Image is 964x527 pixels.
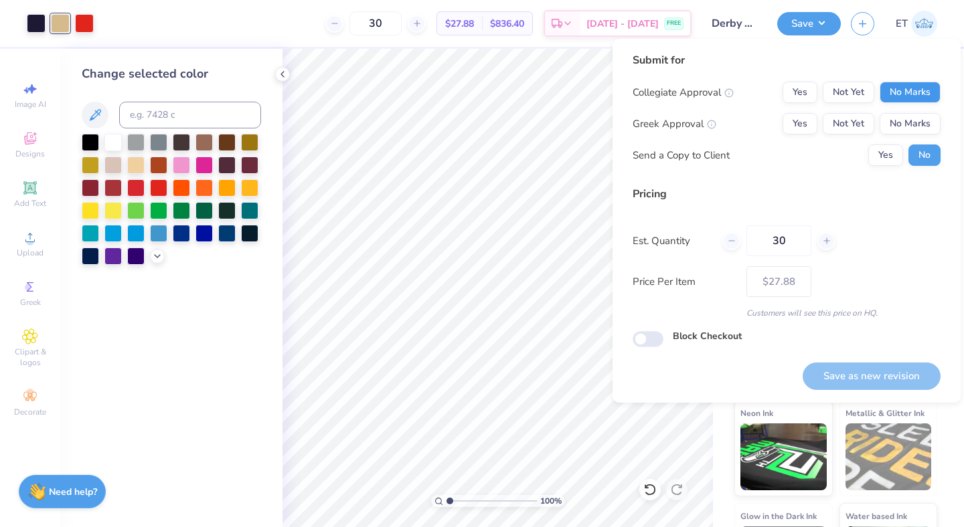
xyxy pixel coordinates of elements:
[896,11,937,37] a: ET
[740,423,827,490] img: Neon Ink
[846,423,932,490] img: Metallic & Glitter Ink
[880,113,941,134] button: No Marks
[7,346,54,368] span: Clipart & logos
[633,233,712,249] label: Est. Quantity
[868,144,903,166] button: Yes
[490,17,524,31] span: $836.40
[82,65,261,83] div: Change selected color
[633,274,736,290] label: Price Per Item
[15,148,45,159] span: Designs
[633,116,716,132] div: Greek Approval
[633,85,734,100] div: Collegiate Approval
[823,82,874,103] button: Not Yet
[540,495,562,507] span: 100 %
[702,10,767,37] input: Untitled Design
[633,52,941,68] div: Submit for
[17,247,44,258] span: Upload
[740,509,817,523] span: Glow in the Dark Ink
[880,82,941,103] button: No Marks
[15,99,46,110] span: Image AI
[119,102,261,128] input: e.g. 7428 c
[908,144,941,166] button: No
[740,406,773,420] span: Neon Ink
[667,19,681,28] span: FREE
[783,113,817,134] button: Yes
[349,11,402,35] input: – –
[49,486,97,498] strong: Need help?
[846,406,925,420] span: Metallic & Glitter Ink
[846,509,907,523] span: Water based Ink
[823,113,874,134] button: Not Yet
[896,16,908,31] span: ET
[633,148,730,163] div: Send a Copy to Client
[633,186,941,202] div: Pricing
[673,329,742,343] label: Block Checkout
[746,225,811,256] input: – –
[783,82,817,103] button: Yes
[445,17,474,31] span: $27.88
[20,297,41,308] span: Greek
[14,407,46,417] span: Decorate
[633,307,941,319] div: Customers will see this price on HQ.
[911,11,937,37] img: Elaina Thomas
[586,17,659,31] span: [DATE] - [DATE]
[777,12,841,35] button: Save
[14,198,46,209] span: Add Text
